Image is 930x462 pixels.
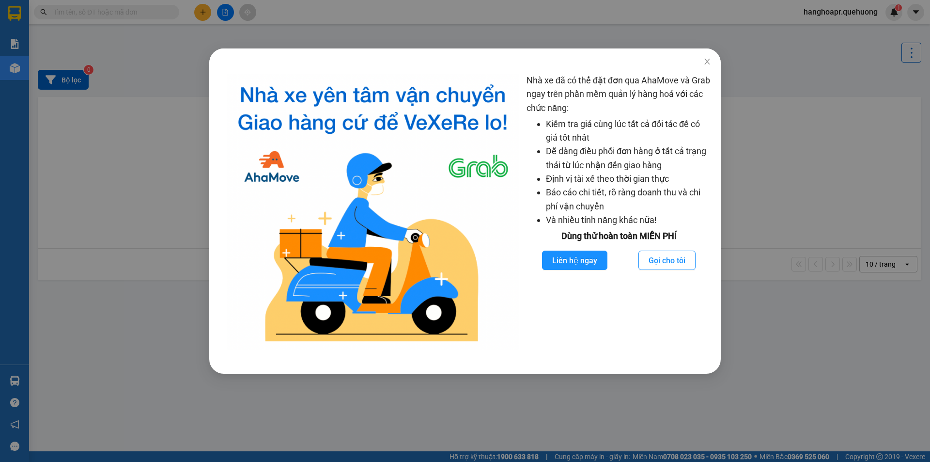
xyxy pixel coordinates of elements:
[703,58,711,65] span: close
[527,229,711,243] div: Dùng thử hoàn toàn MIỄN PHÍ
[546,117,711,145] li: Kiểm tra giá cùng lúc tất cả đối tác để có giá tốt nhất
[546,186,711,213] li: Báo cáo chi tiết, rõ ràng doanh thu và chi phí vận chuyển
[638,251,696,270] button: Gọi cho tôi
[546,172,711,186] li: Định vị tài xế theo thời gian thực
[527,74,711,350] div: Nhà xe đã có thể đặt đơn qua AhaMove và Grab ngay trên phần mềm quản lý hàng hoá với các chức năng:
[649,255,685,267] span: Gọi cho tôi
[542,251,607,270] button: Liên hệ ngay
[694,48,721,76] button: Close
[546,144,711,172] li: Dễ dàng điều phối đơn hàng ở tất cả trạng thái từ lúc nhận đến giao hàng
[227,74,519,350] img: logo
[552,255,597,267] span: Liên hệ ngay
[546,213,711,227] li: Và nhiều tính năng khác nữa!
